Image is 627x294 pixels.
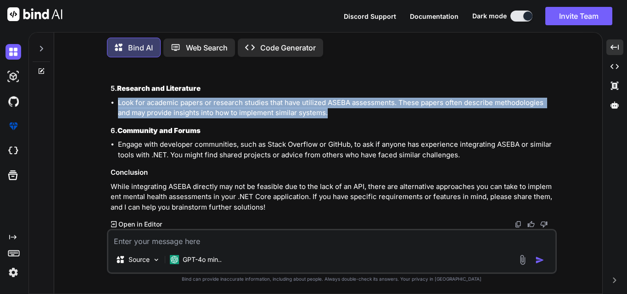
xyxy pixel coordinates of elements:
[535,255,544,265] img: icon
[129,255,150,264] p: Source
[540,221,548,228] img: dislike
[6,143,21,159] img: cloudideIcon
[6,94,21,109] img: githubDark
[107,276,557,283] p: Bind can provide inaccurate information, including about people. Always double-check its answers....
[186,42,228,53] p: Web Search
[7,7,62,21] img: Bind AI
[527,221,535,228] img: like
[6,69,21,84] img: darkAi-studio
[410,12,459,20] span: Documentation
[517,255,528,265] img: attachment
[410,11,459,21] button: Documentation
[170,255,179,264] img: GPT-4o mini
[118,98,555,118] li: Look for academic papers or research studies that have utilized ASEBA assessments. These papers o...
[111,182,555,213] p: While integrating ASEBA directly may not be feasible due to the lack of an API, there are alterna...
[344,11,396,21] button: Discord Support
[515,221,522,228] img: copy
[118,139,555,160] li: Engage with developer communities, such as Stack Overflow or GitHub, to ask if anyone has experie...
[118,126,201,135] strong: Community and Forums
[128,42,153,53] p: Bind AI
[183,255,222,264] p: GPT-4o min..
[545,7,612,25] button: Invite Team
[111,167,555,178] h3: Conclusion
[117,84,201,93] strong: Research and Literature
[118,220,162,229] p: Open in Editor
[6,118,21,134] img: premium
[6,265,21,280] img: settings
[260,42,316,53] p: Code Generator
[111,126,555,136] h3: 6.
[472,11,507,21] span: Dark mode
[6,44,21,60] img: darkChat
[111,83,555,94] h3: 5.
[344,12,396,20] span: Discord Support
[152,256,160,264] img: Pick Models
